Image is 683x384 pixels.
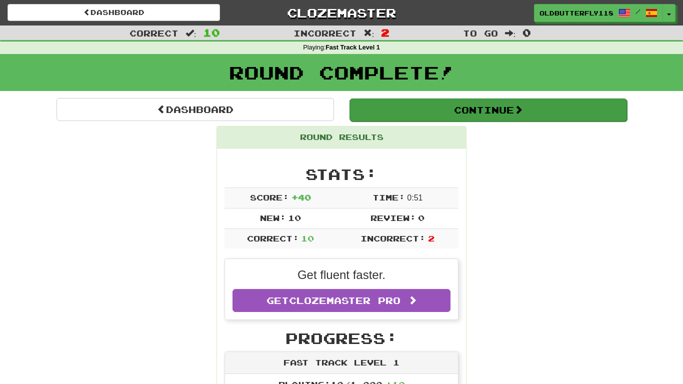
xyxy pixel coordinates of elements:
[3,62,679,82] h1: Round Complete!
[260,213,286,222] span: New:
[235,4,447,21] a: Clozemaster
[635,8,640,15] span: /
[372,192,405,202] span: Time:
[539,8,613,17] span: OldButterfly1185
[203,26,220,38] span: 10
[360,233,425,243] span: Incorrect:
[293,28,356,38] span: Incorrect
[325,44,380,51] strong: Fast Track Level 1
[232,289,450,312] a: GetClozemaster Pro
[250,192,289,202] span: Score:
[301,233,314,243] span: 10
[534,4,663,22] a: OldButterfly1185 /
[7,4,220,21] a: Dashboard
[505,29,516,37] span: :
[225,352,458,374] div: Fast Track Level 1
[288,213,301,222] span: 10
[463,28,498,38] span: To go
[217,126,466,148] div: Round Results
[363,29,374,37] span: :
[289,295,400,306] span: Clozemaster Pro
[407,193,422,202] span: 0 : 51
[418,213,424,222] span: 0
[224,166,458,182] h2: Stats:
[370,213,416,222] span: Review:
[185,29,196,37] span: :
[291,192,311,202] span: + 40
[349,98,627,121] button: Continue
[232,266,450,283] p: Get fluent faster.
[56,98,334,121] a: Dashboard
[247,233,299,243] span: Correct:
[129,28,178,38] span: Correct
[224,330,458,346] h2: Progress:
[381,26,389,38] span: 2
[522,26,531,38] span: 0
[428,233,434,243] span: 2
